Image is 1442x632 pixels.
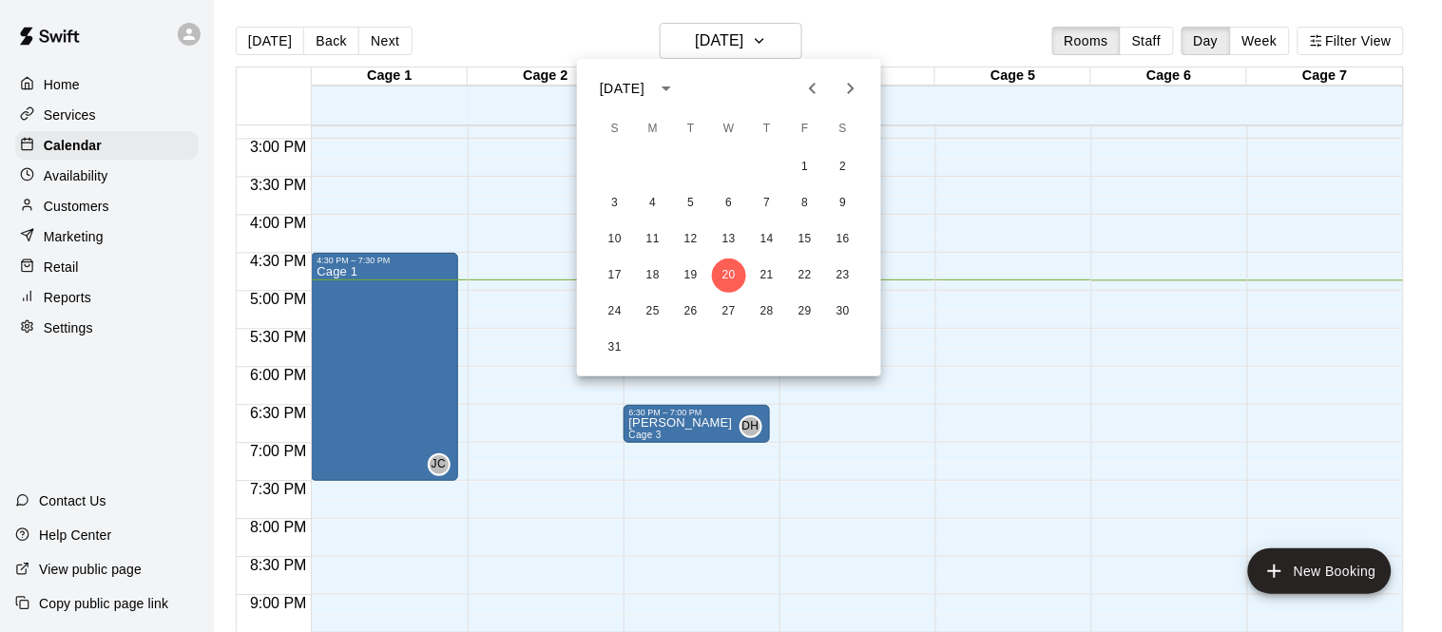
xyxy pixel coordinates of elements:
[598,186,632,220] button: 3
[750,295,784,329] button: 28
[712,110,746,148] span: Wednesday
[788,222,822,257] button: 15
[826,222,860,257] button: 16
[788,150,822,184] button: 1
[598,110,632,148] span: Sunday
[636,110,670,148] span: Monday
[598,259,632,293] button: 17
[674,186,708,220] button: 5
[598,295,632,329] button: 24
[650,72,683,105] button: calendar view is open, switch to year view
[712,259,746,293] button: 20
[636,186,670,220] button: 4
[788,259,822,293] button: 22
[750,110,784,148] span: Thursday
[600,79,644,99] div: [DATE]
[598,222,632,257] button: 10
[750,259,784,293] button: 21
[788,110,822,148] span: Friday
[826,150,860,184] button: 2
[712,295,746,329] button: 27
[826,110,860,148] span: Saturday
[674,110,708,148] span: Tuesday
[832,69,870,107] button: Next month
[598,331,632,365] button: 31
[636,259,670,293] button: 18
[674,295,708,329] button: 26
[826,295,860,329] button: 30
[794,69,832,107] button: Previous month
[712,186,746,220] button: 6
[712,222,746,257] button: 13
[636,295,670,329] button: 25
[826,186,860,220] button: 9
[788,295,822,329] button: 29
[674,259,708,293] button: 19
[750,222,784,257] button: 14
[636,222,670,257] button: 11
[674,222,708,257] button: 12
[826,259,860,293] button: 23
[788,186,822,220] button: 8
[750,186,784,220] button: 7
